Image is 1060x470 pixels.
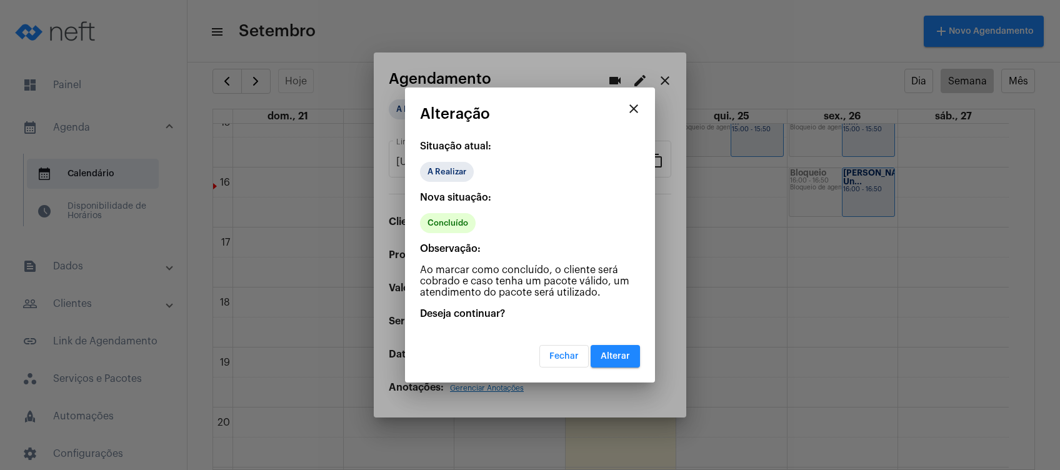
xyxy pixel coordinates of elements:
mat-chip: Concluído [420,213,476,233]
button: Alterar [591,345,640,367]
span: Alteração [420,106,490,122]
mat-chip: A Realizar [420,162,474,182]
p: Nova situação: [420,192,640,203]
p: Deseja continuar? [420,308,640,319]
span: Alterar [601,352,630,361]
button: Fechar [539,345,589,367]
p: Ao marcar como concluído, o cliente será cobrado e caso tenha um pacote válido, um atendimento do... [420,264,640,298]
mat-icon: close [626,101,641,116]
p: Observação: [420,243,640,254]
span: Fechar [549,352,579,361]
p: Situação atual: [420,141,640,152]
